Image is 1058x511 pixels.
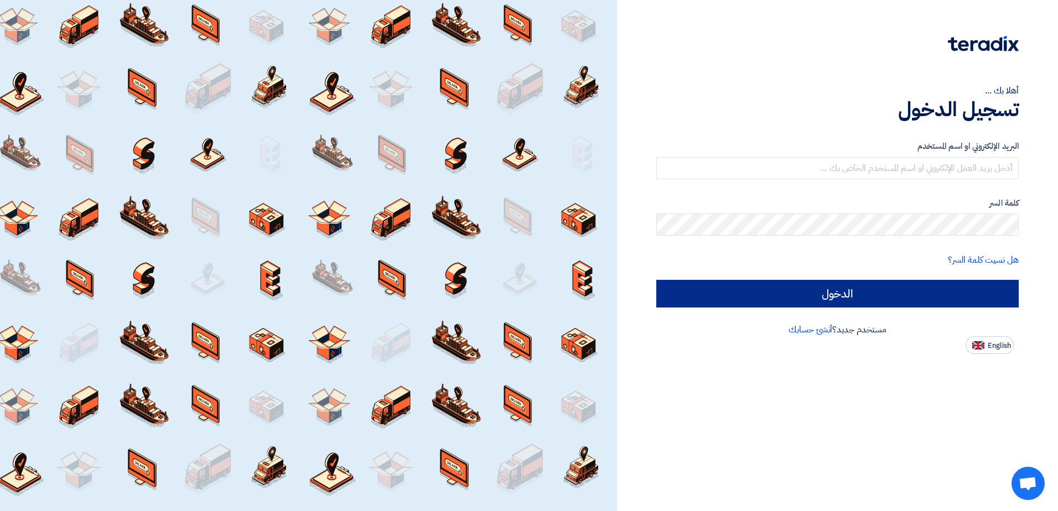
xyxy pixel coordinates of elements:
[656,140,1019,153] label: البريد الإلكتروني او اسم المستخدم
[656,323,1019,336] div: مستخدم جديد؟
[656,84,1019,97] div: أهلا بك ...
[988,342,1011,350] span: English
[966,336,1014,354] button: English
[789,323,832,336] a: أنشئ حسابك
[948,253,1019,267] a: هل نسيت كلمة السر؟
[948,36,1019,51] img: Teradix logo
[972,341,984,350] img: en-US.png
[656,97,1019,122] h1: تسجيل الدخول
[656,280,1019,307] input: الدخول
[656,157,1019,179] input: أدخل بريد العمل الإلكتروني او اسم المستخدم الخاص بك ...
[1012,467,1045,500] div: Open chat
[656,197,1019,210] label: كلمة السر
